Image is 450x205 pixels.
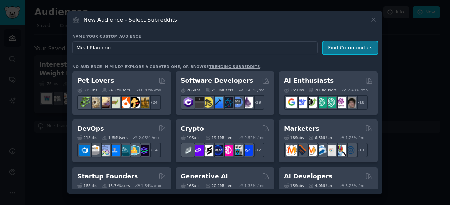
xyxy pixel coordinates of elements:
div: + 24 [146,95,161,110]
img: AskComputerScience [232,97,243,108]
img: 0xPolygon [193,145,204,156]
img: aws_cdk [129,145,140,156]
img: DeepSeek [296,97,307,108]
img: AItoolsCatalog [306,97,317,108]
img: ArtificalIntelligence [345,97,356,108]
div: + 11 [353,143,368,157]
div: 0.45 % /mo [244,88,264,93]
h2: AI Enthusiasts [284,76,334,85]
img: leopardgeckos [99,97,110,108]
img: azuredevops [79,145,90,156]
div: 19 Sub s [181,135,200,140]
div: 16 Sub s [77,183,97,188]
img: AskMarketing [306,145,317,156]
h2: Software Developers [181,76,253,85]
div: + 14 [146,143,161,157]
img: learnjavascript [202,97,213,108]
div: 1.6M Users [102,135,128,140]
h2: Crypto [181,124,204,133]
div: 25 Sub s [284,88,304,93]
img: elixir [242,97,253,108]
div: 2.05 % /mo [139,135,159,140]
div: 18 Sub s [284,135,304,140]
img: Docker_DevOps [99,145,110,156]
div: + 19 [250,95,264,110]
h2: Pet Lovers [77,76,114,85]
img: MarketingResearch [335,145,346,156]
img: chatgpt_prompts_ [326,97,336,108]
div: 1.54 % /mo [141,183,161,188]
img: OnlineMarketing [345,145,356,156]
img: dogbreed [139,97,149,108]
h2: Generative AI [181,172,228,181]
div: 6.5M Users [309,135,334,140]
img: AWS_Certified_Experts [89,145,100,156]
img: chatgpt_promptDesign [316,97,327,108]
div: 24.2M Users [102,88,130,93]
div: 13.7M Users [102,183,130,188]
div: 0.52 % /mo [244,135,264,140]
div: 21 Sub s [77,135,97,140]
div: 19.1M Users [205,135,233,140]
img: iOSProgramming [212,97,223,108]
img: content_marketing [286,145,297,156]
img: bigseo [296,145,307,156]
img: ballpython [89,97,100,108]
img: platformengineering [119,145,130,156]
div: 3.28 % /mo [346,183,366,188]
img: defiblockchain [222,145,233,156]
div: 1.35 % /mo [244,183,264,188]
img: web3 [212,145,223,156]
h2: DevOps [77,124,104,133]
img: CryptoNews [232,145,243,156]
div: + 18 [353,95,368,110]
div: 2.43 % /mo [348,88,368,93]
img: GoogleGeminiAI [286,97,297,108]
img: OpenAIDev [335,97,346,108]
h2: AI Developers [284,172,332,181]
a: trending subreddits [209,64,260,69]
img: turtle [109,97,120,108]
div: 15 Sub s [284,183,304,188]
div: 20.3M Users [309,88,336,93]
div: 1.23 % /mo [346,135,366,140]
h3: Name your custom audience [72,34,378,39]
div: 26 Sub s [181,88,200,93]
h2: Marketers [284,124,319,133]
img: reactnative [222,97,233,108]
div: 31 Sub s [77,88,97,93]
button: Find Communities [323,41,378,54]
img: csharp [183,97,194,108]
img: defi_ [242,145,253,156]
img: PetAdvice [129,97,140,108]
h3: New Audience - Select Subreddits [84,16,177,23]
div: 0.83 % /mo [141,88,161,93]
img: cockatiel [119,97,130,108]
input: Pick a short name, like "Digital Marketers" or "Movie-Goers" [72,41,318,54]
img: DevOpsLinks [109,145,120,156]
h2: Startup Founders [77,172,138,181]
div: + 12 [250,143,264,157]
img: googleads [326,145,336,156]
div: 4.0M Users [309,183,334,188]
img: ethfinance [183,145,194,156]
img: software [193,97,204,108]
div: 20.2M Users [205,183,233,188]
img: PlatformEngineers [139,145,149,156]
div: 29.9M Users [205,88,233,93]
img: herpetology [79,97,90,108]
div: No audience in mind? Explore a curated one, or browse . [72,64,262,69]
img: ethstaker [202,145,213,156]
div: 16 Sub s [181,183,200,188]
img: Emailmarketing [316,145,327,156]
